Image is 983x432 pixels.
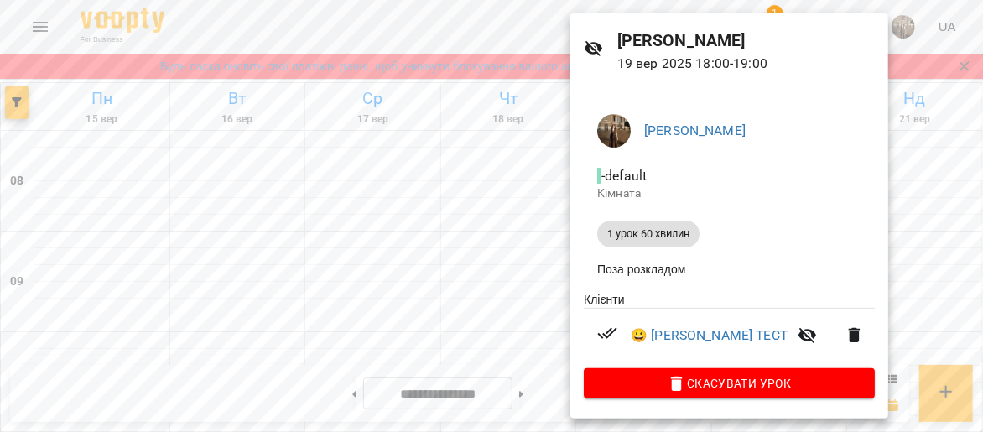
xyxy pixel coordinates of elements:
[597,185,861,202] p: Кімната
[597,373,861,393] span: Скасувати Урок
[644,122,746,138] a: [PERSON_NAME]
[597,323,617,343] svg: Візит сплачено
[617,28,875,54] h6: [PERSON_NAME]
[584,291,875,369] ul: Клієнти
[631,325,788,346] a: 😀 [PERSON_NAME] ТЕСТ
[597,114,631,148] img: eb08014764cefc51aa6d31f0cb05ecc1.jpeg
[597,168,650,184] span: - default
[584,368,875,398] button: Скасувати Урок
[617,54,875,74] p: 19 вер 2025 18:00 - 19:00
[584,254,875,284] li: Поза розкладом
[597,226,700,242] span: 1 урок 60 хвилин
